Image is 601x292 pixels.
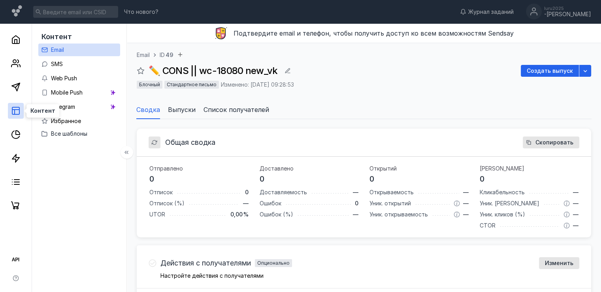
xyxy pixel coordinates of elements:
[369,189,414,195] span: Открываемость
[160,259,251,267] span: Действия с получателями
[30,108,55,114] span: Контент
[149,165,249,173] h4: Отправлено
[166,51,173,59] span: 49
[38,72,120,85] a: Web Push
[38,100,120,113] a: Telegram
[160,259,292,267] h4: Действия с получателямиОпционально
[160,51,165,58] span: ID
[51,130,87,137] span: Все шаблоны
[463,210,469,218] span: —
[230,210,249,218] span: 0,00 %
[480,174,484,184] span: 0
[527,68,573,74] span: Создать выпуск
[260,165,359,173] h4: Доставлено
[165,138,215,147] span: Общая сводка
[573,210,578,218] span: —
[33,6,118,18] input: Введите email или CSID
[124,9,158,15] span: Что нового?
[260,200,281,207] span: Ошибок
[456,8,518,16] a: Журнал заданий
[523,137,579,148] button: Скопировать
[480,189,525,195] span: Кликабельность
[260,174,264,184] span: 0
[369,165,469,173] h4: Открытий
[535,139,573,146] span: Скопировать
[539,257,579,269] button: Изменить
[480,211,525,218] span: Уник. кликов (%)
[160,273,579,279] p: Настройте действия с получателями
[137,51,150,59] a: Email
[355,199,358,207] span: 0
[51,75,77,82] span: Web Push
[221,81,294,88] span: Изменено: [DATE] 09:28:53
[245,188,249,196] span: 0
[168,105,196,114] span: Выпуски
[573,222,578,229] span: —
[480,200,539,207] span: Уник. [PERSON_NAME]
[257,261,290,265] div: Опционально
[51,118,81,124] span: Избранное
[51,61,63,67] span: SMS
[260,189,307,195] span: Доставляемость
[139,82,160,87] span: Блочный
[369,200,411,207] span: Уник. открытий
[41,32,72,41] span: Контент
[38,86,120,99] a: Mobile Push
[38,58,120,70] a: SMS
[353,210,358,218] span: —
[51,46,64,53] span: Email
[234,29,514,37] span: Подтвердите email и телефон, чтобы получить доступ ко всем возможностям Sendsay
[468,8,514,16] span: Журнал заданий
[203,105,269,114] span: Список получателей
[120,9,162,15] a: Что нового?
[463,188,469,196] span: —
[38,44,120,56] a: Email
[573,199,578,207] span: —
[369,211,428,218] span: Уник. открываемость
[38,115,120,127] a: Избранное
[243,199,249,207] span: —
[544,6,591,11] div: luru2025
[573,188,578,196] span: —
[136,105,160,114] span: Сводка
[41,127,117,140] button: Все шаблоны
[149,65,278,76] span: ✏️ CONS || wc-18080 new_vk
[149,200,185,207] span: Отписок (%)
[480,222,495,229] span: CTOR
[521,65,579,77] button: Создать выпуск
[167,82,217,87] span: Стандартное письмо
[369,174,374,184] span: 0
[51,89,83,96] span: Mobile Push
[149,174,154,184] span: 0
[544,11,591,18] div: -[PERSON_NAME]
[149,189,173,195] span: Отписок
[353,188,358,196] span: —
[463,199,469,207] span: —
[260,211,293,218] span: Ошибок (%)
[480,165,579,173] h4: [PERSON_NAME]
[545,260,573,267] span: Изменить
[149,211,165,218] span: UTOR
[51,103,75,110] span: Telegram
